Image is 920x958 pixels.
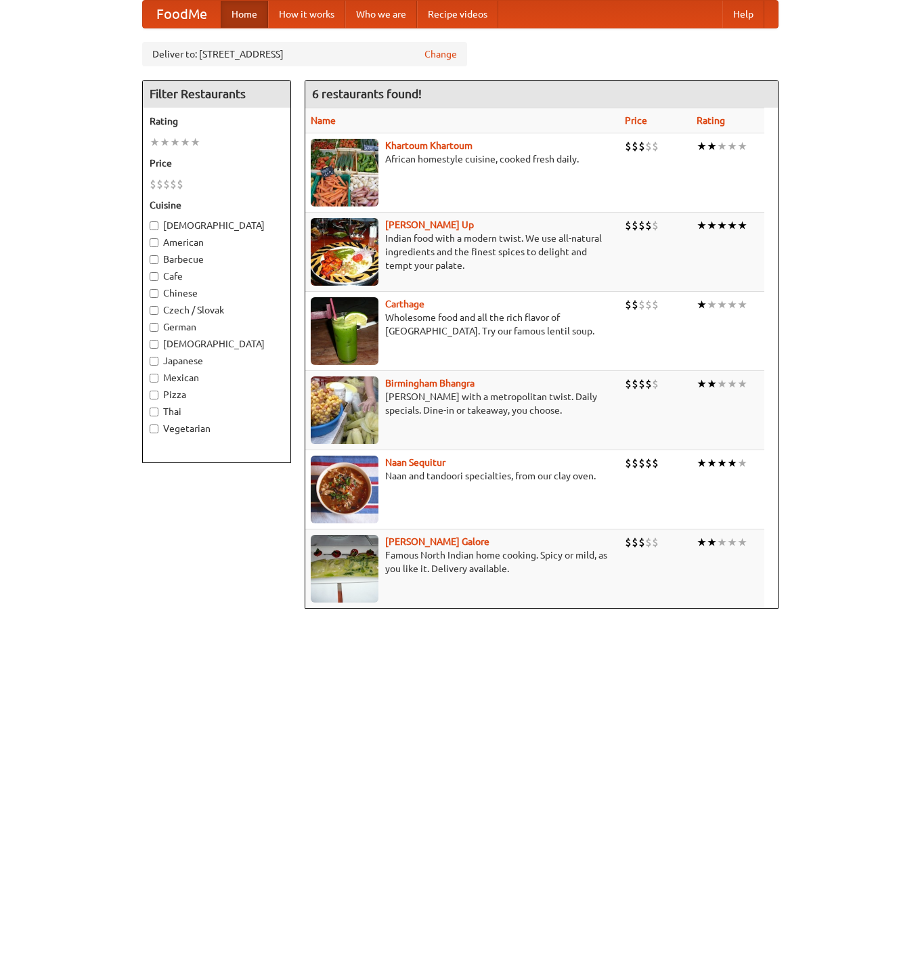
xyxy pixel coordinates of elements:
div: Deliver to: [STREET_ADDRESS] [142,42,467,66]
a: [PERSON_NAME] Galore [385,536,489,547]
input: Barbecue [150,255,158,264]
a: FoodMe [143,1,221,28]
label: Japanese [150,354,284,368]
li: $ [632,376,638,391]
li: $ [632,218,638,233]
label: Cafe [150,269,284,283]
li: $ [638,456,645,471]
input: German [150,323,158,332]
img: carthage.jpg [311,297,378,365]
h4: Filter Restaurants [143,81,290,108]
p: Famous North Indian home cooking. Spicy or mild, as you like it. Delivery available. [311,548,614,575]
h5: Rating [150,114,284,128]
li: ★ [727,456,737,471]
h5: Cuisine [150,198,284,212]
li: ★ [180,135,190,150]
li: ★ [707,535,717,550]
h5: Price [150,156,284,170]
li: $ [625,218,632,233]
label: Vegetarian [150,422,284,435]
p: Wholesome food and all the rich flavor of [GEOGRAPHIC_DATA]. Try our famous lentil soup. [311,311,614,338]
li: ★ [707,218,717,233]
label: American [150,236,284,249]
a: How it works [268,1,345,28]
li: ★ [727,297,737,312]
li: $ [625,139,632,154]
li: ★ [717,218,727,233]
li: $ [177,177,183,192]
input: Thai [150,408,158,416]
li: ★ [737,376,747,391]
a: Recipe videos [417,1,498,28]
li: ★ [697,535,707,550]
li: $ [645,139,652,154]
a: Carthage [385,299,424,309]
li: $ [645,535,652,550]
li: $ [638,535,645,550]
input: Czech / Slovak [150,306,158,315]
label: [DEMOGRAPHIC_DATA] [150,337,284,351]
p: African homestyle cuisine, cooked fresh daily. [311,152,614,166]
img: currygalore.jpg [311,535,378,603]
li: ★ [707,297,717,312]
li: $ [638,297,645,312]
li: ★ [697,376,707,391]
li: $ [625,376,632,391]
li: ★ [737,456,747,471]
li: $ [625,535,632,550]
a: Who we are [345,1,417,28]
li: ★ [727,139,737,154]
li: ★ [697,139,707,154]
li: ★ [717,456,727,471]
p: [PERSON_NAME] with a metropolitan twist. Daily specials. Dine-in or takeaway, you choose. [311,390,614,417]
li: ★ [727,535,737,550]
li: ★ [717,297,727,312]
li: ★ [737,535,747,550]
img: curryup.jpg [311,218,378,286]
li: ★ [170,135,180,150]
li: $ [645,297,652,312]
li: ★ [707,139,717,154]
a: [PERSON_NAME] Up [385,219,474,230]
a: Rating [697,115,725,126]
li: $ [652,297,659,312]
li: $ [632,139,638,154]
li: $ [632,456,638,471]
a: Price [625,115,647,126]
li: ★ [717,535,727,550]
input: [DEMOGRAPHIC_DATA] [150,340,158,349]
li: $ [652,456,659,471]
label: [DEMOGRAPHIC_DATA] [150,219,284,232]
li: $ [632,535,638,550]
li: ★ [727,218,737,233]
a: Home [221,1,268,28]
input: Cafe [150,272,158,281]
li: $ [652,376,659,391]
li: $ [156,177,163,192]
li: $ [150,177,156,192]
a: Help [722,1,764,28]
li: ★ [737,297,747,312]
li: $ [638,218,645,233]
li: $ [625,456,632,471]
li: ★ [717,376,727,391]
a: Khartoum Khartoum [385,140,473,151]
a: Change [424,47,457,61]
li: $ [163,177,170,192]
li: $ [625,297,632,312]
a: Naan Sequitur [385,457,445,468]
label: German [150,320,284,334]
li: ★ [190,135,200,150]
ng-pluralize: 6 restaurants found! [312,87,422,100]
input: Japanese [150,357,158,366]
li: ★ [697,456,707,471]
label: Pizza [150,388,284,401]
li: $ [638,376,645,391]
input: Vegetarian [150,424,158,433]
label: Thai [150,405,284,418]
label: Barbecue [150,253,284,266]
